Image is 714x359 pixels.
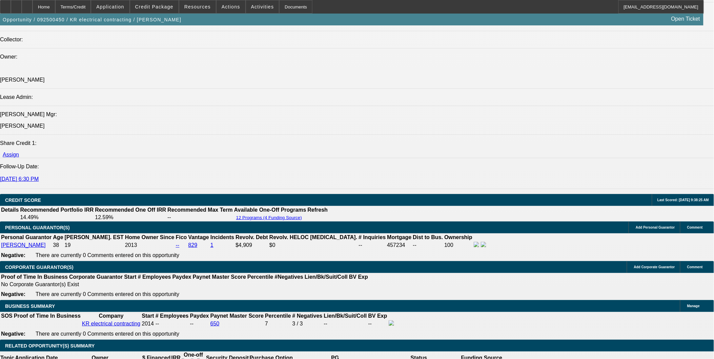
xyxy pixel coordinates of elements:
[36,252,179,258] span: There are currently 0 Comments entered on this opportunity
[179,0,216,13] button: Resources
[53,241,63,249] td: 38
[5,265,74,270] span: CORPORATE GUARANTOR(S)
[3,152,19,157] a: Assign
[413,241,444,249] td: --
[217,0,245,13] button: Actions
[368,320,388,328] td: --
[387,234,412,240] b: Mortgage
[687,226,703,229] span: Comment
[1,281,371,288] td: No Corporate Guarantor(s) Exist
[96,4,124,9] span: Application
[176,234,187,240] b: Fico
[265,313,291,319] b: Percentile
[474,242,479,247] img: facebook-icon.png
[1,291,25,297] b: Negative:
[190,320,209,328] td: --
[65,234,124,240] b: [PERSON_NAME]. EST
[130,0,179,13] button: Credit Package
[138,274,171,280] b: # Employees
[188,242,198,248] a: 829
[307,207,328,213] th: Refresh
[387,241,412,249] td: 457234
[358,241,386,249] td: --
[368,313,387,319] b: BV Exp
[269,241,358,249] td: $0
[235,241,268,249] td: $4,909
[444,241,473,249] td: 100
[3,17,181,22] span: Opportunity / 092500450 / KR electrical contracting / [PERSON_NAME]
[210,242,213,248] a: 1
[324,313,367,319] b: Lien/Bk/Suit/Coll
[156,321,159,326] span: --
[184,4,211,9] span: Resources
[5,197,41,203] span: CREDIT SCORE
[20,214,94,221] td: 14.49%
[210,234,234,240] b: Incidents
[5,225,70,230] span: PERSONAL GUARANTOR(S)
[5,303,55,309] span: BUSINESS SUMMARY
[172,274,191,280] b: Paydex
[20,207,94,213] th: Recommended Portfolio IRR
[95,207,166,213] th: Recommended One Off IRR
[687,304,700,308] span: Manage
[234,215,304,220] button: 12 Programs (4 Funding Source)
[135,4,174,9] span: Credit Package
[324,320,367,328] td: --
[359,234,386,240] b: # Inquiries
[14,313,81,319] th: Proof of Time In Business
[125,234,175,240] b: Home Owner Since
[124,274,136,280] b: Start
[99,313,124,319] b: Company
[275,274,304,280] b: #Negatives
[1,313,13,319] th: SOS
[251,4,274,9] span: Activities
[167,214,233,221] td: --
[413,234,443,240] b: Dist to Bus.
[5,343,95,349] span: RELATED OPPORTUNITY(S) SUMMARY
[657,198,709,202] span: Last Scored: [DATE] 9:38:25 AM
[246,0,279,13] button: Activities
[125,242,137,248] span: 2013
[69,274,123,280] b: Corporate Guarantor
[1,234,52,240] b: Personal Guarantor
[687,265,703,269] span: Comment
[234,207,307,213] th: Available One-Off Programs
[222,4,240,9] span: Actions
[176,242,180,248] a: --
[305,274,348,280] b: Lien/Bk/Suit/Coll
[265,321,291,327] div: 7
[36,331,179,337] span: There are currently 0 Comments entered on this opportunity
[1,331,25,337] b: Negative:
[1,274,68,280] th: Proof of Time In Business
[141,320,154,328] td: 2014
[193,274,246,280] b: Paynet Master Score
[210,321,220,326] a: 650
[634,265,675,269] span: Add Corporate Guarantor
[82,321,141,326] a: KR electrical contracting
[1,207,19,213] th: Details
[389,320,394,326] img: facebook-icon.png
[1,242,46,248] a: [PERSON_NAME]
[669,13,703,25] a: Open Ticket
[349,274,368,280] b: BV Exp
[142,313,154,319] b: Start
[95,214,166,221] td: 12.59%
[190,313,209,319] b: Paydex
[247,274,273,280] b: Percentile
[167,207,233,213] th: Recommended Max Term
[188,234,209,240] b: Vantage
[91,0,129,13] button: Application
[444,234,472,240] b: Ownership
[1,252,25,258] b: Negative:
[53,234,63,240] b: Age
[292,321,323,327] div: 3 / 3
[292,313,323,319] b: # Negatives
[269,234,358,240] b: Revolv. HELOC [MEDICAL_DATA].
[156,313,189,319] b: # Employees
[481,242,486,247] img: linkedin-icon.png
[64,241,124,249] td: 19
[636,226,675,229] span: Add Personal Guarantor
[36,291,179,297] span: There are currently 0 Comments entered on this opportunity
[210,313,264,319] b: Paynet Master Score
[236,234,268,240] b: Revolv. Debt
